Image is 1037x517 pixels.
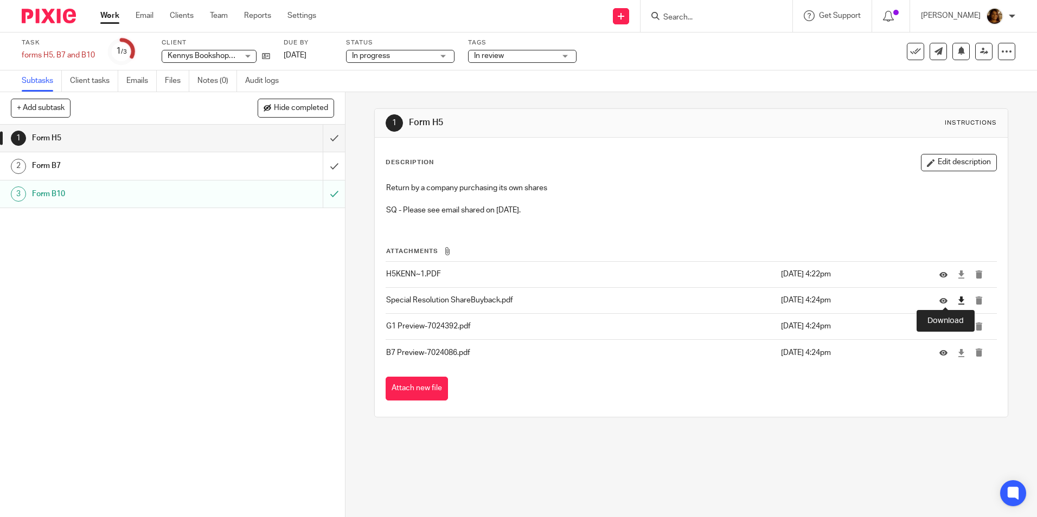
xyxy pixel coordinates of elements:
p: [DATE] 4:24pm [781,295,923,306]
p: Description [386,158,434,167]
img: Pixie [22,9,76,23]
input: Search [662,13,760,23]
label: Tags [468,38,577,47]
p: [DATE] 4:24pm [781,347,923,358]
div: 2 [11,159,26,174]
a: Work [100,10,119,21]
img: Arvinder.jpeg [986,8,1003,25]
a: Emails [126,70,157,92]
h1: Form H5 [32,130,219,146]
div: 1 [116,45,127,57]
div: forms H5, B7 and B10 [22,50,95,61]
a: Clients [170,10,194,21]
button: Attach new file [386,377,448,401]
span: Hide completed [274,104,328,113]
button: Edit description [921,154,997,171]
p: Special Resolution ShareBuyback.pdf [386,295,775,306]
p: B7 Preview-7024086.pdf [386,347,775,358]
a: Download [957,321,965,332]
a: Audit logs [245,70,287,92]
a: Team [210,10,228,21]
span: Get Support [819,12,861,20]
small: /3 [121,49,127,55]
h1: Form B7 [32,158,219,174]
div: 3 [11,186,26,202]
p: [DATE] 4:24pm [781,321,923,332]
a: Download [957,269,965,280]
a: Subtasks [22,70,62,92]
div: 1 [11,131,26,146]
p: G1 Preview-7024392.pdf [386,321,775,332]
a: Notes (0) [197,70,237,92]
label: Due by [284,38,332,47]
p: [DATE] 4:22pm [781,269,923,280]
div: Instructions [945,119,997,127]
label: Client [162,38,270,47]
label: Task [22,38,95,47]
span: Kennys Bookshops & Art Galleries (Holdings) Limited [168,52,345,60]
button: Hide completed [258,99,334,117]
h1: Form H5 [409,117,714,128]
p: Return by a company purchasing its own shares [386,183,996,193]
p: [PERSON_NAME] [921,10,981,21]
p: H5KENN~1.PDF [386,269,775,280]
span: In review [474,52,504,60]
h1: Form B10 [32,186,219,202]
p: SQ - Please see email shared on [DATE]. [386,205,996,216]
a: Reports [244,10,271,21]
span: Attachments [386,248,438,254]
label: Status [346,38,455,47]
span: In progress [352,52,390,60]
a: Email [136,10,153,21]
div: 1 [386,114,403,132]
span: [DATE] [284,51,306,59]
a: Client tasks [70,70,118,92]
a: Files [165,70,189,92]
button: + Add subtask [11,99,71,117]
a: Download [957,295,965,306]
a: Download [957,347,965,358]
a: Settings [287,10,316,21]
